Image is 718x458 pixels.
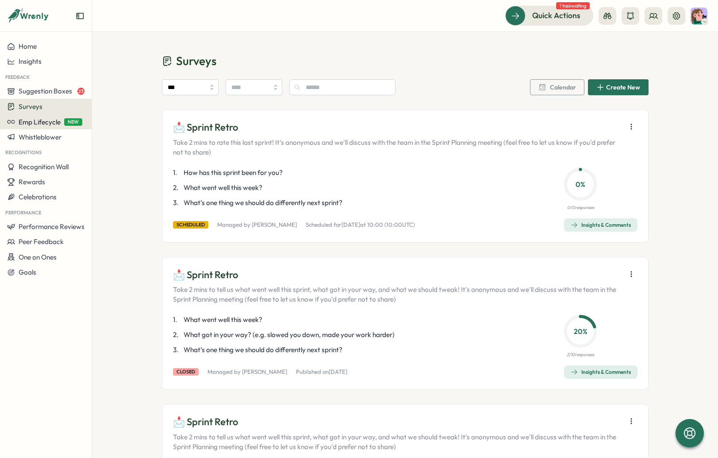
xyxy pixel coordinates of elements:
[173,368,199,376] div: closed
[173,268,622,282] p: 📩 Sprint Retro
[564,365,637,379] button: Insights & Comments
[329,368,347,375] span: [DATE]
[184,168,283,178] span: How has this sprint been for you?
[173,330,182,340] span: 2 .
[296,368,347,376] p: Published on
[19,133,61,141] span: Whistleblower
[19,57,42,66] span: Insights
[588,79,649,95] button: Create New
[571,369,631,376] div: Insights & Comments
[19,237,64,246] span: Peer Feedback
[532,10,580,21] span: Quick Actions
[77,88,84,95] span: 23
[606,84,640,90] span: Create New
[184,198,342,208] span: What’s one thing we should do differently next sprint?
[207,368,287,376] p: Managed by
[530,79,584,95] button: Calendar
[76,12,84,20] button: Expand sidebar
[567,326,594,337] p: 20 %
[19,118,61,126] span: Emp Lifecycle
[252,221,297,228] a: [PERSON_NAME]
[242,368,287,375] a: [PERSON_NAME]
[184,345,342,355] span: What’s one thing we should do differently next sprint?
[567,351,594,358] p: 2 / 10 responses
[173,120,622,134] p: 📩 Sprint Retro
[19,193,57,201] span: Celebrations
[184,315,262,325] span: What went well this week?
[173,138,622,157] p: Take 2 mins to rate this last sprint! It's anonymous and we'll discuss with the team in the Sprin...
[19,222,84,231] span: Performance Reviews
[184,330,395,340] span: What got in your way? (e.g. slowed you down, made your work harder)
[342,221,360,228] span: [DATE]
[384,221,415,228] span: ( 10:00 UTC)
[19,87,72,95] span: Suggestion Boxes
[64,118,82,126] span: NEW
[567,179,594,190] p: 0 %
[691,8,707,24] img: Annie Wilson
[19,178,45,186] span: Rewards
[505,6,593,25] button: Quick Actions
[564,218,637,232] button: Insights & Comments
[550,84,576,90] span: Calendar
[217,221,297,229] p: Managed by
[173,221,208,229] div: scheduled
[173,183,182,193] span: 2 .
[19,268,36,276] span: Goals
[176,53,216,69] span: Surveys
[173,415,622,429] p: 📩 Sprint Retro
[173,168,182,178] span: 1 .
[173,345,182,355] span: 3 .
[556,2,590,9] span: 1 task waiting
[567,204,594,211] p: 0 / 0 responses
[184,183,262,193] span: What went well this week?
[571,221,631,229] div: Insights & Comments
[19,42,37,50] span: Home
[19,253,57,261] span: One on Ones
[367,221,383,228] span: 10:00
[173,285,622,304] p: Take 2 mins to tell us what went well this sprint, what got in your way, and what we should tweak...
[306,221,415,229] p: Scheduled for at
[19,102,42,111] span: Surveys
[173,432,622,452] p: Take 2 mins to tell us what went well this sprint, what got in your way, and what we should tweak...
[173,198,182,208] span: 3 .
[173,315,182,325] span: 1 .
[19,163,69,171] span: Recognition Wall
